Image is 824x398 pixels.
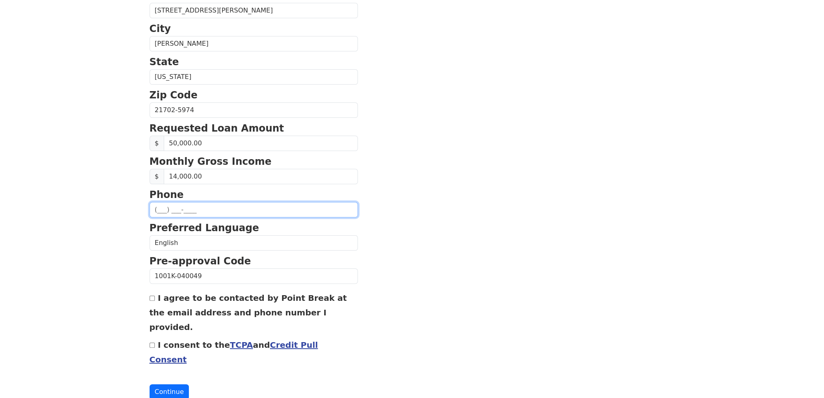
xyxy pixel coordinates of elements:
[150,154,358,169] p: Monthly Gross Income
[150,123,284,134] strong: Requested Loan Amount
[150,89,198,101] strong: Zip Code
[150,293,347,332] label: I agree to be contacted by Point Break at the email address and phone number I provided.
[150,222,259,234] strong: Preferred Language
[150,3,358,18] input: Street Address
[150,23,171,34] strong: City
[150,36,358,51] input: City
[150,340,318,364] label: I consent to the and
[230,340,253,350] a: TCPA
[150,169,164,184] span: $
[150,189,184,200] strong: Phone
[164,136,358,151] input: Requested Loan Amount
[150,255,251,267] strong: Pre-approval Code
[150,268,358,284] input: Pre-approval Code
[150,102,358,118] input: Zip Code
[164,169,358,184] input: 0.00
[150,56,179,68] strong: State
[150,136,164,151] span: $
[150,202,358,217] input: (___) ___-____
